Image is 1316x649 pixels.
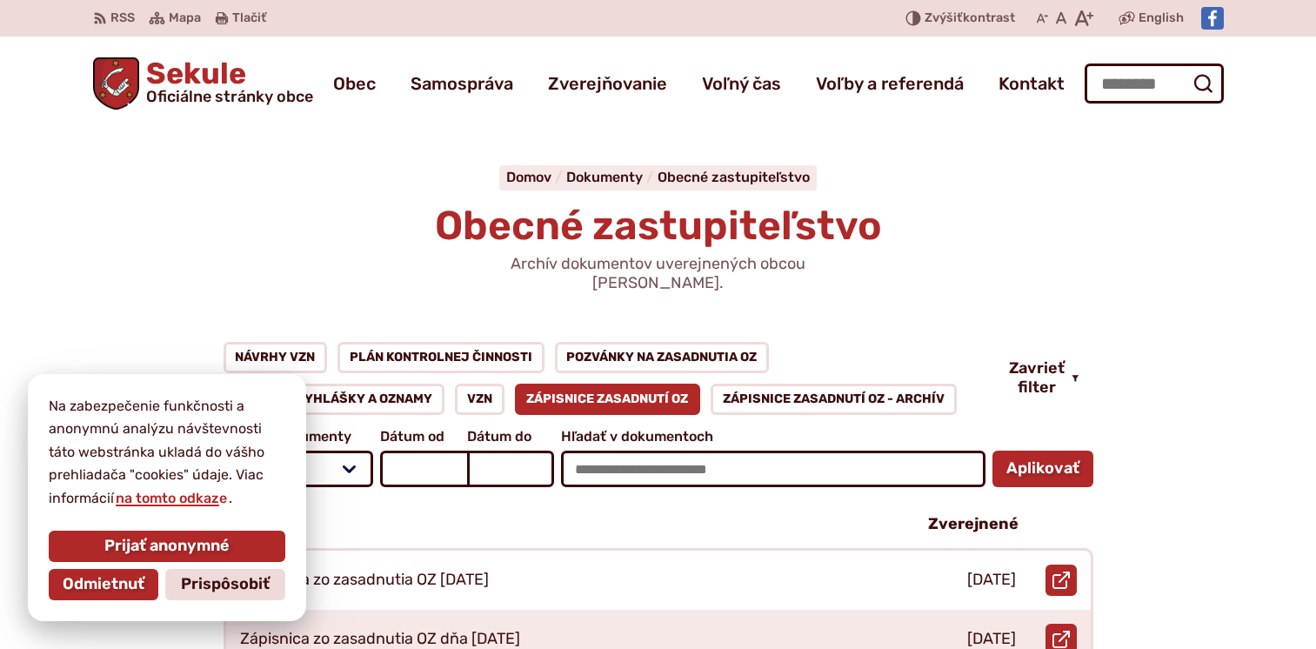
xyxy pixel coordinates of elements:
p: Zápisnica zo zasadnutia OZ [DATE] [240,571,489,590]
span: Zavrieť filter [1009,359,1065,397]
a: Voľný čas [702,59,781,108]
p: Na zabezpečenie funkčnosti a anonymnú analýzu návštevnosti táto webstránka ukladá do vášho prehli... [49,395,285,510]
span: Prispôsobiť [181,575,270,594]
a: Pozvánky na zasadnutia OZ [555,342,770,373]
span: RSS [110,8,135,29]
input: Dátum do [467,451,554,487]
span: Sekule [139,59,313,104]
p: [DATE] [967,630,1016,649]
a: Obecné zastupiteľstvo [658,169,810,185]
span: English [1139,8,1184,29]
a: Logo Sekule, prejsť na domovskú stránku. [93,57,314,110]
a: Zverejňovanie [548,59,667,108]
img: Prejsť na domovskú stránku [93,57,140,110]
a: Domov [506,169,566,185]
p: Zverejnené [928,515,1019,534]
a: VZN [455,384,504,415]
span: Tlačiť [232,11,266,26]
span: Zvýšiť [925,10,963,25]
span: Prijať anonymné [104,537,230,556]
span: Hľadať v dokumentoch [561,429,985,445]
a: Dokumenty [566,169,658,185]
span: Dokumenty [566,169,643,185]
a: na tomto odkaze [114,490,229,506]
span: Obecné zastupiteľstvo [435,202,882,250]
span: Mapa [169,8,201,29]
input: Dátum od [380,451,467,487]
a: Verejné vyhlášky a oznamy [224,384,445,415]
a: Obec [333,59,376,108]
span: Oficiálne stránky obce [146,89,313,104]
a: Návrhy VZN [224,342,328,373]
a: Zápisnice zasadnutí OZ [515,384,701,415]
span: Domov [506,169,551,185]
button: Zavrieť filter [995,359,1093,397]
p: Zápisnica zo zasadnutia OZ dňa [DATE] [240,630,520,649]
span: Dátum do [467,429,554,445]
button: Prispôsobiť [165,569,285,600]
img: Prejsť na Facebook stránku [1201,7,1224,30]
a: Zápisnice zasadnutí OZ - ARCHÍV [711,384,957,415]
a: Samospráva [411,59,513,108]
p: Archív dokumentov uverejnených obcou [PERSON_NAME]. [450,255,867,292]
p: [DATE] [967,571,1016,590]
a: Kontakt [999,59,1065,108]
button: Aplikovať [992,451,1093,487]
a: Plán kontrolnej činnosti [337,342,544,373]
span: kontrast [925,11,1015,26]
span: Odmietnuť [63,575,144,594]
button: Odmietnuť [49,569,158,600]
button: Prijať anonymné [49,531,285,562]
a: Voľby a referendá [816,59,964,108]
span: Dátum od [380,429,467,445]
input: Hľadať v dokumentoch [561,451,985,487]
a: English [1135,8,1187,29]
